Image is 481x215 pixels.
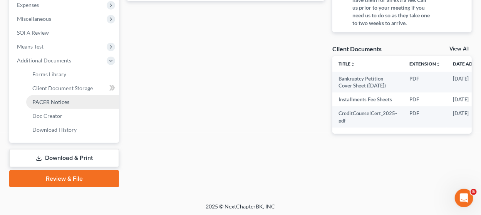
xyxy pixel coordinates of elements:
[455,189,473,207] iframe: Intercom live chat
[32,71,66,77] span: Forms Library
[339,61,355,67] a: Titleunfold_more
[17,43,44,50] span: Means Test
[11,26,119,40] a: SOFA Review
[26,81,119,95] a: Client Document Storage
[17,2,39,8] span: Expenses
[32,99,69,105] span: PACER Notices
[26,67,119,81] a: Forms Library
[403,92,447,106] td: PDF
[32,85,93,91] span: Client Document Storage
[17,15,51,22] span: Miscellaneous
[17,57,71,64] span: Additional Documents
[32,113,62,119] span: Doc Creator
[352,31,430,77] span: Credit counseling certificate. You must complete it before filing. Call [PHONE_NUMBER]. Call us i...
[32,126,77,133] span: Download History
[332,72,403,93] td: Bankruptcy Petition Cover Sheet ([DATE])
[332,106,403,128] td: CreditCounselCert_2025-pdf
[403,106,447,128] td: PDF
[449,46,469,52] a: View All
[26,95,119,109] a: PACER Notices
[9,149,119,167] a: Download & Print
[26,123,119,137] a: Download History
[350,62,355,67] i: unfold_more
[471,189,477,195] span: 5
[332,45,382,53] div: Client Documents
[403,72,447,93] td: PDF
[436,62,441,67] i: unfold_more
[26,109,119,123] a: Doc Creator
[409,61,441,67] a: Extensionunfold_more
[9,170,119,187] a: Review & File
[332,92,403,106] td: Installments Fee Sheets
[17,29,49,36] span: SOFA Review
